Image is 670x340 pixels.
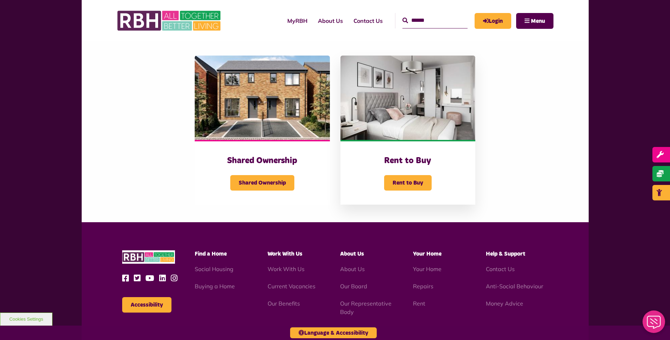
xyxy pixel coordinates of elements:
a: Rent to Buy Rent to Buy [340,56,475,205]
span: Rent to Buy [384,175,432,191]
a: Repairs [413,283,433,290]
img: Cottons Resized [195,56,330,140]
button: Accessibility [122,297,171,313]
img: RBH [117,7,223,34]
a: MyRBH [475,13,511,29]
a: Our Representative Body [340,300,392,315]
a: Work With Us [268,265,305,272]
a: About Us [340,265,365,272]
span: Work With Us [268,251,302,257]
span: Menu [531,18,545,24]
a: Money Advice [486,300,523,307]
h3: Rent to Buy [355,155,461,166]
input: Search [402,13,468,28]
a: Our Board [340,283,367,290]
span: Shared Ownership [230,175,294,191]
a: Rent [413,300,425,307]
a: Contact Us [348,11,388,30]
span: Find a Home [195,251,227,257]
a: About Us [313,11,348,30]
iframe: Netcall Web Assistant for live chat [638,308,670,340]
a: Your Home [413,265,442,272]
img: Bedroom Cottons [340,56,475,140]
button: Navigation [516,13,553,29]
a: Current Vacancies [268,283,315,290]
a: Our Benefits [268,300,300,307]
a: Buying a Home [195,283,235,290]
img: RBH [122,250,175,264]
a: Contact Us [486,265,515,272]
a: MyRBH [282,11,313,30]
span: Help & Support [486,251,525,257]
span: About Us [340,251,364,257]
h3: Shared Ownership [209,155,315,166]
span: Your Home [413,251,442,257]
button: Language & Accessibility [290,327,377,338]
a: Shared Ownership Shared Ownership [195,56,330,205]
a: Social Housing [195,265,233,272]
a: Anti-Social Behaviour [486,283,543,290]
